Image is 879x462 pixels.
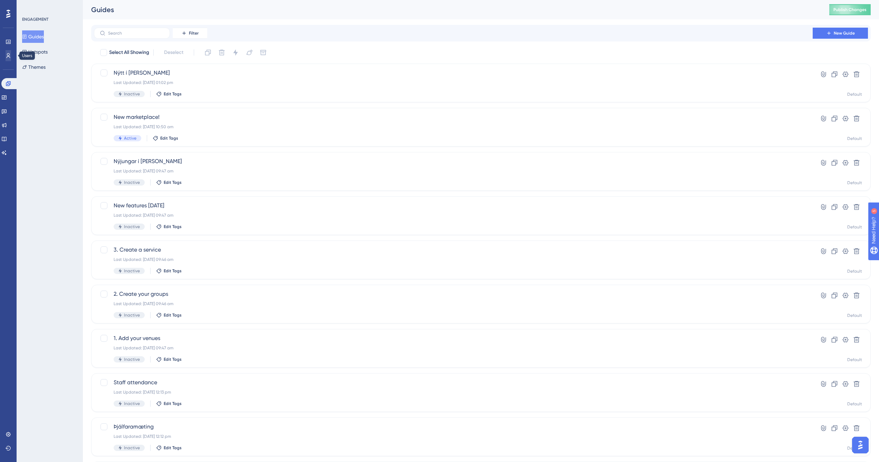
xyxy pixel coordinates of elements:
[158,46,190,59] button: Deselect
[48,3,50,9] div: 5
[156,224,182,229] button: Edit Tags
[164,224,182,229] span: Edit Tags
[114,301,793,307] div: Last Updated: [DATE] 09:46 am
[22,61,46,73] button: Themes
[847,224,862,230] div: Default
[847,313,862,318] div: Default
[22,30,44,43] button: Guides
[829,4,871,15] button: Publish Changes
[156,401,182,406] button: Edit Tags
[124,91,140,97] span: Inactive
[114,69,793,77] span: Nýtt í [PERSON_NAME]
[156,268,182,274] button: Edit Tags
[833,7,867,12] span: Publish Changes
[153,135,178,141] button: Edit Tags
[114,290,793,298] span: 2. Create your groups
[160,135,178,141] span: Edit Tags
[164,401,182,406] span: Edit Tags
[114,423,793,431] span: Þjálfaramæting
[156,180,182,185] button: Edit Tags
[114,389,793,395] div: Last Updated: [DATE] 12:13 pm
[164,445,182,451] span: Edit Tags
[91,5,812,15] div: Guides
[156,91,182,97] button: Edit Tags
[124,135,136,141] span: Active
[109,48,149,57] span: Select All Showing
[22,46,48,58] button: Hotspots
[114,201,793,210] span: New features [DATE]
[156,357,182,362] button: Edit Tags
[164,91,182,97] span: Edit Tags
[164,180,182,185] span: Edit Tags
[114,124,793,130] div: Last Updated: [DATE] 10:50 am
[124,180,140,185] span: Inactive
[16,2,43,10] span: Need Help?
[164,48,183,57] span: Deselect
[156,312,182,318] button: Edit Tags
[114,80,793,85] div: Last Updated: [DATE] 01:02 pm
[114,168,793,174] div: Last Updated: [DATE] 09:47 am
[847,401,862,407] div: Default
[834,30,855,36] span: New Guide
[847,136,862,141] div: Default
[22,17,48,22] div: ENGAGEMENT
[813,28,868,39] button: New Guide
[156,445,182,451] button: Edit Tags
[124,445,140,451] span: Inactive
[124,401,140,406] span: Inactive
[114,113,793,121] span: New marketplace!
[164,312,182,318] span: Edit Tags
[114,213,793,218] div: Last Updated: [DATE] 09:47 am
[847,92,862,97] div: Default
[114,378,793,387] span: Staff attendance
[164,268,182,274] span: Edit Tags
[847,268,862,274] div: Default
[164,357,182,362] span: Edit Tags
[114,434,793,439] div: Last Updated: [DATE] 12:12 pm
[114,334,793,342] span: 1. Add your venues
[850,435,871,455] iframe: UserGuiding AI Assistant Launcher
[114,157,793,166] span: Nýjungar í [PERSON_NAME]
[124,224,140,229] span: Inactive
[189,30,199,36] span: Filter
[847,445,862,451] div: Default
[124,357,140,362] span: Inactive
[114,257,793,262] div: Last Updated: [DATE] 09:46 am
[124,268,140,274] span: Inactive
[114,246,793,254] span: 3. Create a service
[847,357,862,362] div: Default
[114,345,793,351] div: Last Updated: [DATE] 09:47 am
[124,312,140,318] span: Inactive
[108,31,164,36] input: Search
[173,28,207,39] button: Filter
[847,180,862,186] div: Default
